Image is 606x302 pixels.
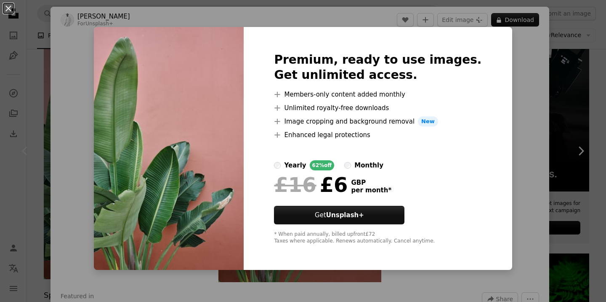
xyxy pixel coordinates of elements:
span: New [418,116,438,127]
input: monthly [344,162,351,169]
div: * When paid annually, billed upfront £72 Taxes where applicable. Renews automatically. Cancel any... [274,231,481,245]
div: £6 [274,174,348,196]
li: Image cropping and background removal [274,116,481,127]
strong: Unsplash+ [326,211,364,219]
li: Unlimited royalty-free downloads [274,103,481,113]
span: GBP [351,179,391,186]
div: 62% off [310,160,335,170]
input: yearly62%off [274,162,281,169]
img: premium_photo-1675864663002-c330710c6ba0 [94,27,244,270]
h2: Premium, ready to use images. Get unlimited access. [274,52,481,83]
li: Members-only content added monthly [274,89,481,100]
span: £16 [274,174,316,196]
span: per month * [351,186,391,194]
div: monthly [354,160,383,170]
button: GetUnsplash+ [274,206,404,224]
li: Enhanced legal protections [274,130,481,140]
div: yearly [284,160,306,170]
